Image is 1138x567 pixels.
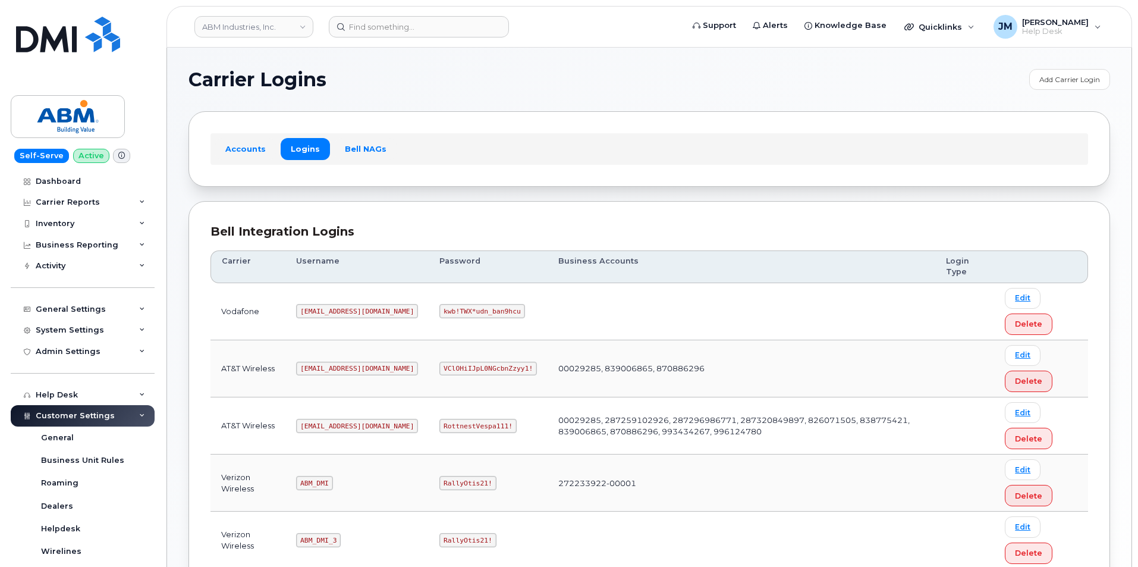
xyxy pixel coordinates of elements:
[548,455,935,512] td: 272233922-00001
[1015,318,1042,330] span: Delete
[210,397,285,455] td: AT&T Wireless
[935,250,994,283] th: Login Type
[296,533,341,547] code: ABM_DMI_3
[1005,543,1052,564] button: Delete
[210,283,285,340] td: Vodafone
[1005,288,1040,309] a: Edit
[429,250,548,283] th: Password
[1005,371,1052,392] button: Delete
[1029,69,1110,90] a: Add Carrier Login
[296,304,418,318] code: [EMAIL_ADDRESS][DOMAIN_NAME]
[1005,314,1052,335] button: Delete
[1015,547,1042,559] span: Delete
[1015,490,1042,502] span: Delete
[439,304,524,318] code: kwb!TWX*udn_ban9hcu
[296,362,418,376] code: [EMAIL_ADDRESS][DOMAIN_NAME]
[1005,345,1040,366] a: Edit
[1005,459,1040,480] a: Edit
[296,476,332,490] code: ABM_DMI
[548,250,935,283] th: Business Accounts
[285,250,429,283] th: Username
[1015,433,1042,444] span: Delete
[1005,485,1052,506] button: Delete
[296,419,418,433] code: [EMAIL_ADDRESS][DOMAIN_NAME]
[439,419,517,433] code: RottnestVespa111!
[1005,516,1040,537] a: Edit
[439,533,496,547] code: RallyOtis21!
[210,455,285,512] td: Verizon Wireless
[439,362,537,376] code: VClOHiIJpL0NGcbnZzyy1!
[210,223,1088,240] div: Bell Integration Logins
[1005,428,1052,449] button: Delete
[188,71,326,89] span: Carrier Logins
[210,340,285,397] td: AT&T Wireless
[335,138,397,159] a: Bell NAGs
[1015,375,1042,387] span: Delete
[215,138,276,159] a: Accounts
[548,397,935,455] td: 00029285, 287259102926, 287296986771, 287320849897, 826071505, 838775421, 839006865, 870886296, 9...
[281,138,330,159] a: Logins
[548,340,935,397] td: 00029285, 839006865, 870886296
[210,250,285,283] th: Carrier
[1005,402,1040,423] a: Edit
[439,476,496,490] code: RallyOtis21!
